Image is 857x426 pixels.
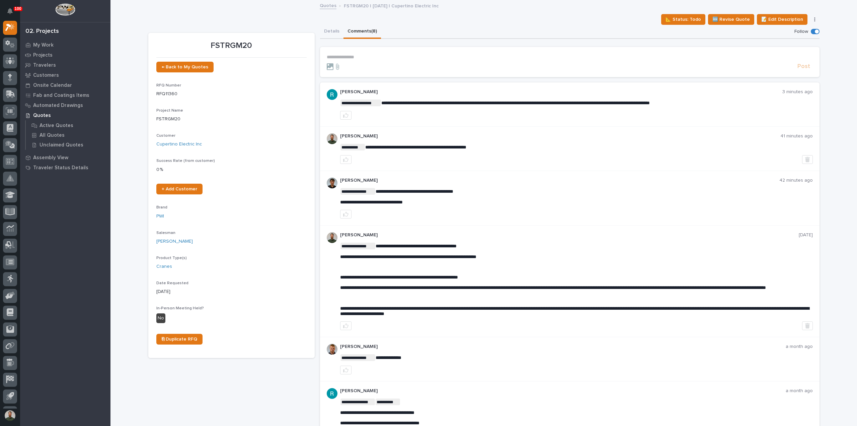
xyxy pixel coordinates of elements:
span: Post [797,63,810,70]
a: Cranes [156,263,172,270]
img: AOh14Gjx62Rlbesu-yIIyH4c_jqdfkUZL5_Os84z4H1p=s96-c [327,178,337,188]
p: Quotes [33,113,51,119]
p: My Work [33,42,54,48]
a: + Add Customer [156,184,203,194]
p: Follow [794,29,808,35]
p: 42 minutes ago [779,178,813,183]
p: RFQ11360 [156,90,307,98]
span: Project Name [156,109,183,113]
span: 🆕 Revise Quote [712,15,750,23]
button: like this post [340,111,352,120]
a: Cupertino Electric Inc [156,141,202,148]
span: 📝 Edit Description [761,15,803,23]
p: [PERSON_NAME] [340,133,780,139]
p: Fab and Coatings Items [33,93,89,99]
button: Delete post [802,321,813,330]
span: Success Rate (from customer) [156,159,215,163]
a: Traveler Status Details [20,163,110,173]
p: Assembly View [33,155,68,161]
p: Projects [33,52,53,58]
a: Onsite Calendar [20,80,110,90]
a: Quotes [320,1,336,9]
button: Delete post [802,155,813,164]
p: 3 minutes ago [782,89,813,95]
span: Salesman [156,231,175,235]
a: Assembly View [20,153,110,163]
p: 100 [15,6,21,11]
a: ⎘ Duplicate RFQ [156,334,203,345]
a: Fab and Coatings Items [20,90,110,100]
span: + Add Customer [162,187,197,191]
p: Traveler Status Details [33,165,88,171]
p: a month ago [786,388,813,394]
img: ACg8ocLIQ8uTLu8xwXPI_zF_j4cWilWA_If5Zu0E3tOGGkFk=s96-c [327,388,337,399]
a: [PERSON_NAME] [156,238,193,245]
a: All Quotes [26,130,110,140]
p: [PERSON_NAME] [340,232,799,238]
p: Unclaimed Quotes [40,142,83,148]
p: Onsite Calendar [33,82,72,88]
a: Automated Drawings [20,100,110,110]
span: Customer [156,134,175,138]
button: like this post [340,155,352,164]
span: Brand [156,205,167,209]
div: 02. Projects [25,28,59,35]
button: users-avatar [3,409,17,423]
a: Quotes [20,110,110,120]
p: [PERSON_NAME] [340,89,782,95]
p: FSTRGM20 [156,116,307,123]
span: In-Person Meeting Held? [156,306,204,310]
p: FSTRGM20 [156,41,307,51]
p: [PERSON_NAME] [340,388,786,394]
button: Notifications [3,4,17,18]
p: Active Quotes [40,123,73,129]
a: Unclaimed Quotes [26,140,110,149]
p: FSTRGM20 | [DATE] | Cupertino Electric Inc [344,2,439,9]
p: Customers [33,72,59,78]
p: 41 minutes ago [780,133,813,139]
span: Date Requested [156,281,188,285]
a: My Work [20,40,110,50]
span: RFQ Number [156,83,181,87]
div: Notifications100 [8,8,17,19]
a: Customers [20,70,110,80]
button: like this post [340,321,352,330]
button: Post [795,63,813,70]
button: Comments (8) [343,25,381,39]
span: 📐 Status: Todo [666,15,701,23]
a: PWI [156,213,164,220]
img: AATXAJw4slNr5ea0WduZQVIpKGhdapBAGQ9xVsOeEvl5=s96-c [327,133,337,144]
a: Projects [20,50,110,60]
a: Travelers [20,60,110,70]
p: [PERSON_NAME] [340,344,786,350]
div: No [156,313,165,323]
a: ← Back to My Quotes [156,62,214,72]
span: ⎘ Duplicate RFQ [162,337,197,342]
p: a month ago [786,344,813,350]
span: ← Back to My Quotes [162,65,208,69]
p: All Quotes [40,132,65,138]
button: 📝 Edit Description [757,14,807,25]
a: Active Quotes [26,121,110,130]
p: Automated Drawings [33,103,83,109]
img: Workspace Logo [55,3,75,16]
img: AATXAJw4slNr5ea0WduZQVIpKGhdapBAGQ9xVsOeEvl5=s96-c [327,232,337,243]
p: [DATE] [156,288,307,295]
p: Travelers [33,62,56,68]
p: [PERSON_NAME] [340,178,779,183]
span: Product Type(s) [156,256,187,260]
p: 0 % [156,166,307,173]
p: [DATE] [799,232,813,238]
img: AOh14Gijbd6eejXF32J59GfCOuyvh5OjNDKoIp8XuOuX=s96-c [327,344,337,355]
button: like this post [340,366,352,374]
button: 📐 Status: Todo [661,14,705,25]
button: 🆕 Revise Quote [708,14,754,25]
img: ACg8ocLIQ8uTLu8xwXPI_zF_j4cWilWA_If5Zu0E3tOGGkFk=s96-c [327,89,337,100]
button: Details [320,25,343,39]
button: like this post [340,210,352,219]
